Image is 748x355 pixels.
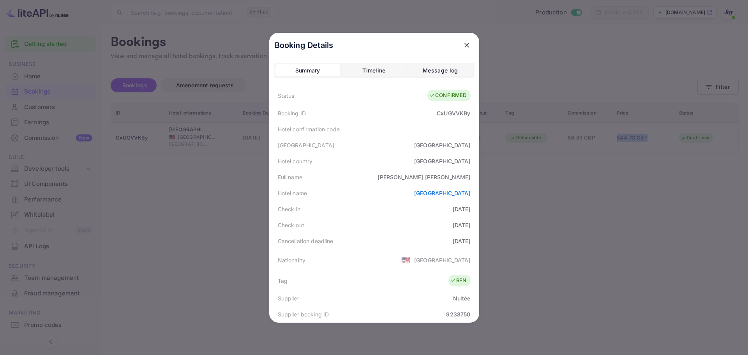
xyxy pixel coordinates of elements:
div: Booking ID [278,109,306,117]
div: [GEOGRAPHIC_DATA] [414,256,471,264]
div: [GEOGRAPHIC_DATA] [278,141,335,149]
button: Summary [275,64,340,77]
div: RFN [450,277,466,284]
button: Timeline [342,64,406,77]
div: Hotel name [278,189,307,197]
div: Check in [278,205,300,213]
div: [GEOGRAPHIC_DATA] [414,141,471,149]
div: Cancellation deadline [278,237,333,245]
div: Supplier booking ID [278,310,329,318]
button: Message log [408,64,473,77]
div: Timeline [362,66,385,75]
p: Booking Details [275,39,333,51]
button: close [460,38,474,52]
div: Status [278,92,295,100]
div: Nationality [278,256,306,264]
div: Hotel confirmation code [278,125,340,133]
div: CxUGVVKBy [437,109,470,117]
div: [GEOGRAPHIC_DATA] [414,157,471,165]
div: Hotel country [278,157,313,165]
span: United States [401,253,410,267]
div: Message log [423,66,458,75]
div: Supplier [278,294,299,302]
div: [DATE] [453,237,471,245]
a: [GEOGRAPHIC_DATA] [414,190,471,196]
div: 9238750 [446,310,470,318]
div: [DATE] [453,205,471,213]
div: Nuitée [453,294,471,302]
div: [DATE] [453,221,471,229]
div: Summary [295,66,320,75]
div: Full name [278,173,302,181]
div: Tag [278,277,288,285]
div: CONFIRMED [429,92,466,99]
div: [PERSON_NAME] [PERSON_NAME] [378,173,470,181]
div: Check out [278,221,304,229]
